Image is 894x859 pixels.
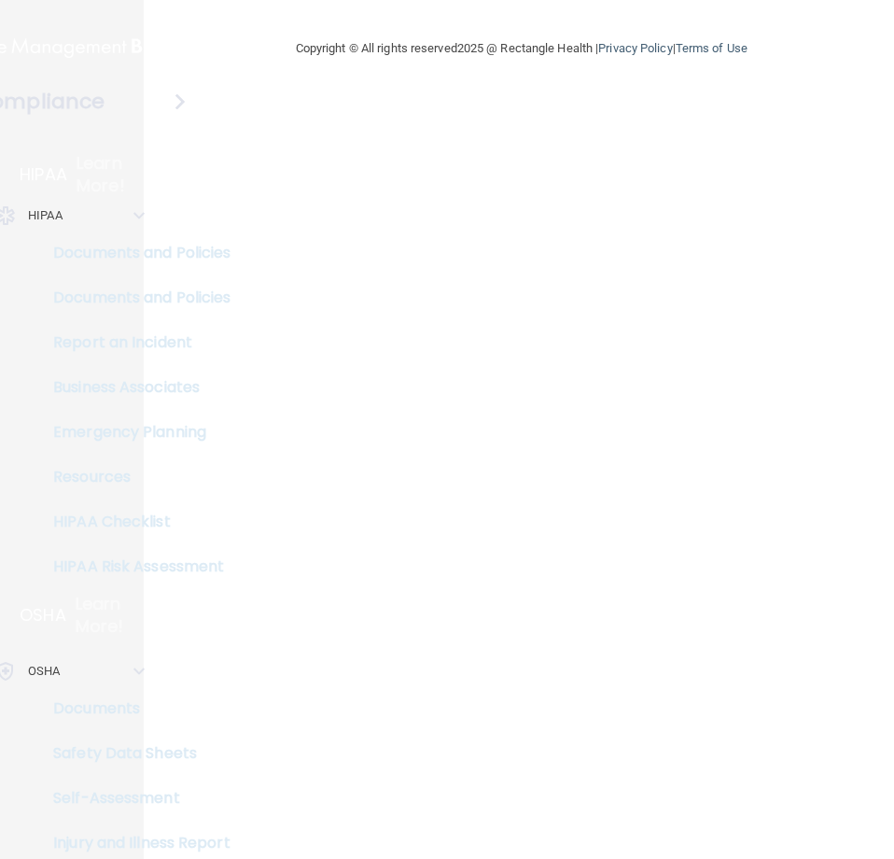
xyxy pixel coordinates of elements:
[7,468,261,486] p: Resources
[181,19,862,78] div: Copyright © All rights reserved 2025 @ Rectangle Health | |
[77,152,145,197] p: Learn More!
[76,593,145,638] p: Learn More!
[7,333,261,352] p: Report an Incident
[676,41,747,55] a: Terms of Use
[20,163,67,186] p: HIPAA
[28,204,63,227] p: HIPAA
[7,378,261,397] p: Business Associates
[7,699,261,718] p: Documents
[7,789,261,808] p: Self-Assessment
[598,41,672,55] a: Privacy Policy
[7,744,261,763] p: Safety Data Sheets
[7,834,261,852] p: Injury and Illness Report
[7,244,261,262] p: Documents and Policies
[20,604,66,627] p: OSHA
[7,557,261,576] p: HIPAA Risk Assessment
[7,513,261,531] p: HIPAA Checklist
[7,289,261,307] p: Documents and Policies
[7,423,261,442] p: Emergency Planning
[28,660,60,683] p: OSHA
